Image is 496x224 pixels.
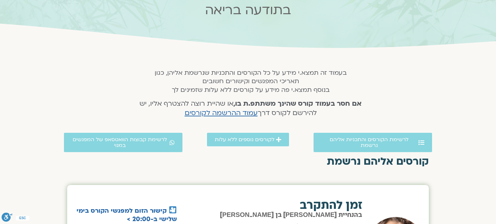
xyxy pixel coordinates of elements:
img: 🎦 [169,206,176,213]
span: לקורסים נוספים ללא עלות [215,137,274,142]
a: קישור הזום למפגשי הקורס בימי שלישי ב-20:00 > [77,207,177,223]
span: לרשימת הקורסים והתכניות אליהם נרשמת [321,137,417,148]
span: לרשימת קבוצות הוואטסאפ של המפגשים במנוי [72,137,168,148]
h4: או שהיית רוצה להצטרף אליו, יש להירשם לקורס דרך [131,99,370,118]
strong: אם חסר בעמוד קורס שהינך משתתפ.ת בו, [233,99,362,108]
h2: קורסים אליהם נרשמת [67,156,429,167]
a: עמוד ההרשמה לקורסים [185,108,258,118]
a: לרשימת הקורסים והתכניות אליהם נרשמת [314,133,432,152]
span: בהנחיית [PERSON_NAME] בן [PERSON_NAME] [220,212,362,218]
h5: בעמוד זה תמצא.י מידע על כל הקורסים והתכניות שנרשמת אליהן, כגון תאריכי המפגשים וקישורים חשובים בנו... [131,69,370,94]
a: לקורסים נוספים ללא עלות [207,133,289,146]
h2: זמן להתקרב [200,200,363,211]
a: לרשימת קבוצות הוואטסאפ של המפגשים במנוי [64,133,182,152]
